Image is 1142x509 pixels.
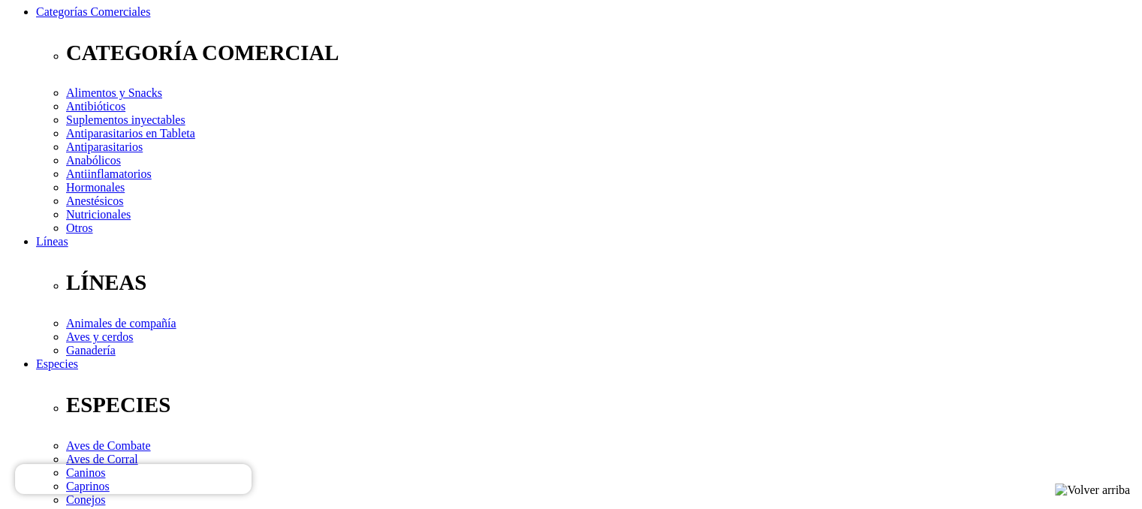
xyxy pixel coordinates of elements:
[66,317,176,330] a: Animales de compañía
[36,357,78,370] a: Especies
[66,86,162,99] a: Alimentos y Snacks
[66,127,195,140] a: Antiparasitarios en Tableta
[66,221,93,234] a: Otros
[66,181,125,194] a: Hormonales
[66,167,152,180] a: Antiinflamatorios
[36,5,150,18] a: Categorías Comerciales
[66,140,143,153] a: Antiparasitarios
[1055,483,1130,497] img: Volver arriba
[66,493,105,506] a: Conejos
[66,330,133,343] a: Aves y cerdos
[66,453,138,465] a: Aves de Corral
[66,393,1136,417] p: ESPECIES
[66,194,123,207] a: Anestésicos
[66,439,151,452] a: Aves de Combate
[66,270,1136,295] p: LÍNEAS
[66,41,1136,65] p: CATEGORÍA COMERCIAL
[66,113,185,126] a: Suplementos inyectables
[15,464,252,494] iframe: Brevo live chat
[66,154,121,167] a: Anabólicos
[66,100,125,113] a: Antibióticos
[66,344,116,357] a: Ganadería
[36,235,68,248] a: Líneas
[66,208,131,221] a: Nutricionales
